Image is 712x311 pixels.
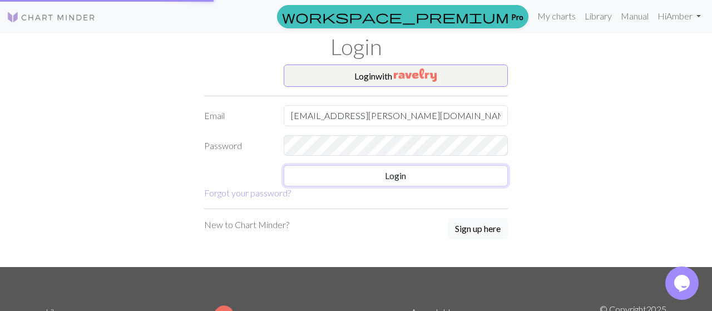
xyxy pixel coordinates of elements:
button: Sign up here [448,218,508,239]
label: Password [197,135,277,156]
button: Loginwith [284,65,508,87]
span: workspace_premium [282,9,509,24]
img: Ravelry [394,68,437,82]
a: Pro [277,5,528,28]
p: New to Chart Minder? [204,218,289,231]
a: HiAmber [653,5,705,27]
a: Library [580,5,616,27]
label: Email [197,105,277,126]
a: Forgot your password? [204,187,291,198]
a: Sign up here [448,218,508,240]
a: Manual [616,5,653,27]
iframe: chat widget [665,266,701,300]
a: My charts [533,5,580,27]
img: Logo [7,11,96,24]
h1: Login [39,33,673,60]
button: Login [284,165,508,186]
